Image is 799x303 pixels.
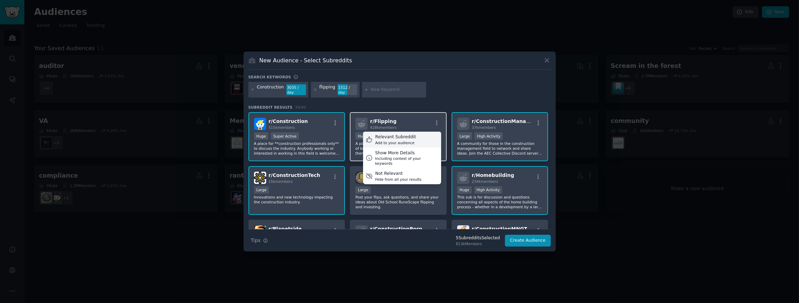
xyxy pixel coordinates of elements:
[254,172,266,184] img: ConstructionTech
[457,225,469,238] img: ConstructionMNGT
[370,226,422,232] span: r/ ConstructionPorn
[457,186,472,194] div: Huge
[320,84,336,95] div: flipping
[269,179,293,184] span: 15k members
[457,141,543,156] p: A community for those in the construction management field to network and share ideas. Join the A...
[457,132,473,140] div: Large
[472,172,514,178] span: r/ Homebuilding
[295,105,306,109] span: 39 / 40
[355,141,441,156] p: A place to discuss tactics and success stories of buying things for a low price and selling them ...
[259,57,352,64] h3: New Audience - Select Subreddits
[248,75,291,79] h3: Search keywords
[472,179,498,184] span: 234k members
[375,177,422,182] div: Hide from all your results
[269,118,308,124] span: r/ Construction
[254,225,266,238] img: Planetside
[271,132,299,140] div: Super Active
[456,241,500,246] div: 813k Members
[338,84,357,95] div: 1512 / day
[248,105,293,110] span: Subreddit Results
[475,132,503,140] div: High Activity
[254,195,340,204] p: Innovations and new technology impacting the construction industry.
[370,118,397,124] span: r/ Flipping
[254,186,269,194] div: Large
[472,226,528,232] span: r/ ConstructionMNGT
[375,156,439,166] div: Including context of your keywords
[251,237,261,244] span: Tips
[269,226,302,232] span: r/ Planetside
[269,125,295,130] span: 515k members
[355,132,370,140] div: Huge
[254,141,340,156] p: A place for **construction professionals only** to discuss the industry. Anybody working or inter...
[472,118,538,124] span: r/ ConstructionManagers
[375,140,416,145] div: Add to your audience
[355,186,371,194] div: Large
[505,235,551,247] button: Create Audience
[355,172,368,184] img: OSRSflipping
[370,125,397,130] span: 428k members
[474,186,502,194] div: High Activity
[254,132,269,140] div: Huge
[355,195,441,209] p: Post your flips, ask questions, and share your ideas about Old School RuneScape flipping and inve...
[472,125,496,130] span: 37k members
[286,84,306,95] div: 3035 / day
[375,134,416,140] div: Relevant Subreddit
[375,150,439,156] div: Show More Details
[371,87,424,93] input: New Keyword
[456,235,500,241] div: 5 Subreddit s Selected
[375,171,422,177] div: Not Relevant
[248,234,270,247] button: Tips
[254,118,266,130] img: Construction
[257,84,284,95] div: Construction
[457,195,543,209] p: This sub is for discussion and questions concerning all aspects of the home building process - wh...
[269,172,321,178] span: r/ ConstructionTech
